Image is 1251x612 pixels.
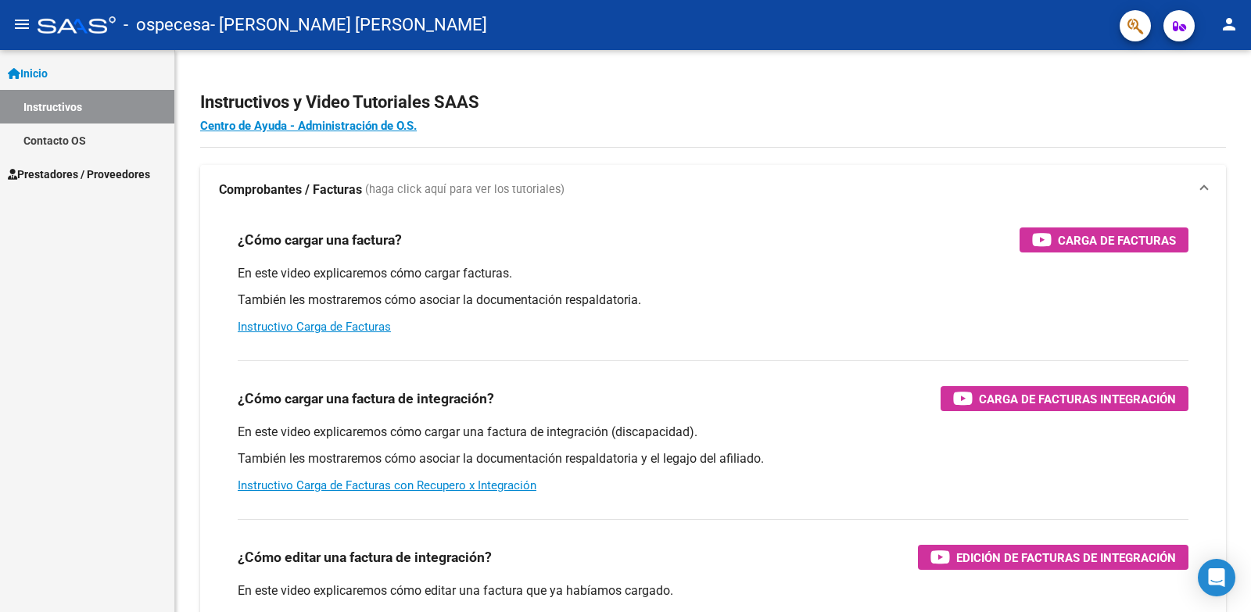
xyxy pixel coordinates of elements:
span: Inicio [8,65,48,82]
button: Edición de Facturas de integración [918,545,1188,570]
h3: ¿Cómo editar una factura de integración? [238,546,492,568]
span: - ospecesa [124,8,210,42]
p: También les mostraremos cómo asociar la documentación respaldatoria. [238,292,1188,309]
span: Carga de Facturas Integración [979,389,1176,409]
button: Carga de Facturas Integración [941,386,1188,411]
span: Edición de Facturas de integración [956,548,1176,567]
h3: ¿Cómo cargar una factura? [238,229,402,251]
p: También les mostraremos cómo asociar la documentación respaldatoria y el legajo del afiliado. [238,450,1188,467]
p: En este video explicaremos cómo editar una factura que ya habíamos cargado. [238,582,1188,599]
span: - [PERSON_NAME] [PERSON_NAME] [210,8,487,42]
span: Prestadores / Proveedores [8,166,150,183]
a: Instructivo Carga de Facturas [238,320,391,334]
button: Carga de Facturas [1020,227,1188,252]
mat-icon: menu [13,15,31,34]
strong: Comprobantes / Facturas [219,181,362,199]
h3: ¿Cómo cargar una factura de integración? [238,388,494,410]
span: (haga click aquí para ver los tutoriales) [365,181,565,199]
h2: Instructivos y Video Tutoriales SAAS [200,88,1226,117]
mat-expansion-panel-header: Comprobantes / Facturas (haga click aquí para ver los tutoriales) [200,165,1226,215]
p: En este video explicaremos cómo cargar una factura de integración (discapacidad). [238,424,1188,441]
p: En este video explicaremos cómo cargar facturas. [238,265,1188,282]
div: Open Intercom Messenger [1198,559,1235,596]
span: Carga de Facturas [1058,231,1176,250]
a: Centro de Ayuda - Administración de O.S. [200,119,417,133]
a: Instructivo Carga de Facturas con Recupero x Integración [238,478,536,492]
mat-icon: person [1220,15,1238,34]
